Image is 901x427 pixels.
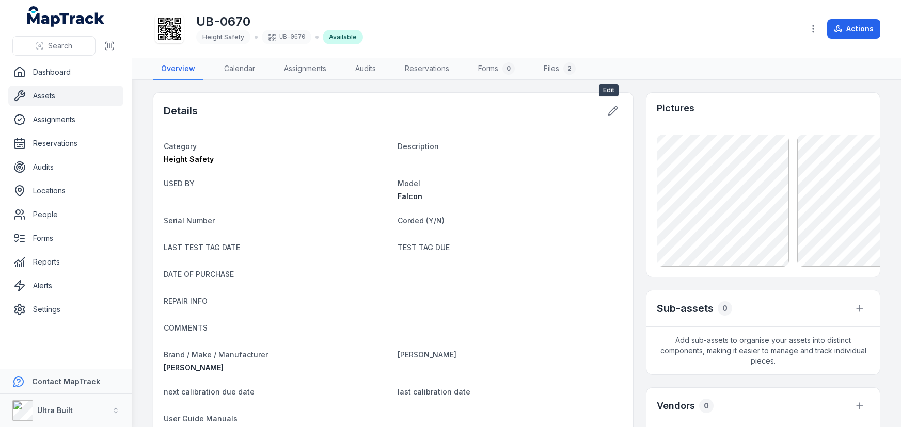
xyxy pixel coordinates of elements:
h2: Sub-assets [657,301,714,316]
div: UB-0670 [262,30,311,44]
h1: UB-0670 [196,13,363,30]
a: MapTrack [27,6,105,27]
span: Brand / Make / Manufacturer [164,350,268,359]
a: Forms0 [470,58,523,80]
span: Search [48,41,72,51]
a: Files2 [535,58,584,80]
span: DATE OF PURCHASE [164,270,234,278]
a: Reports [8,252,123,272]
span: USED BY [164,179,195,188]
h3: Pictures [657,101,694,116]
strong: Ultra Built [37,406,73,415]
span: Corded (Y/N) [398,216,445,225]
h2: Details [164,104,198,118]
span: [PERSON_NAME] [164,363,224,372]
a: Alerts [8,275,123,296]
div: 0 [699,399,714,413]
span: TEST TAG DUE [398,243,450,252]
span: Height Safety [164,155,214,163]
div: 0 [502,62,515,75]
strong: Contact MapTrack [32,377,100,386]
a: Reservations [397,58,457,80]
span: next calibration due date [164,387,255,396]
a: Locations [8,180,123,201]
span: Edit [599,84,619,96]
a: Audits [8,157,123,177]
a: Audits [347,58,384,80]
span: Height Safety [202,33,244,41]
a: Dashboard [8,62,123,83]
a: People [8,204,123,225]
h3: Vendors [657,399,695,413]
span: REPAIR INFO [164,297,208,305]
a: Assets [8,86,123,106]
span: last calibration date [398,387,470,396]
span: Description [398,142,439,151]
span: Falcon [398,192,422,201]
a: Overview [153,58,203,80]
div: 0 [718,301,732,316]
div: 2 [563,62,576,75]
a: Assignments [276,58,335,80]
span: [PERSON_NAME] [398,350,456,359]
button: Actions [827,19,880,39]
div: Available [323,30,363,44]
a: Assignments [8,109,123,130]
span: Model [398,179,420,188]
span: COMMENTS [164,323,208,332]
span: LAST TEST TAG DATE [164,243,240,252]
span: Category [164,142,197,151]
a: Calendar [216,58,263,80]
span: Serial Number [164,216,215,225]
a: Forms [8,228,123,249]
span: User Guide Manuals [164,414,238,423]
a: Reservations [8,133,123,154]
span: Add sub-assets to organise your assets into distinct components, making it easier to manage and t... [646,327,880,374]
button: Search [12,36,96,56]
a: Settings [8,299,123,320]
